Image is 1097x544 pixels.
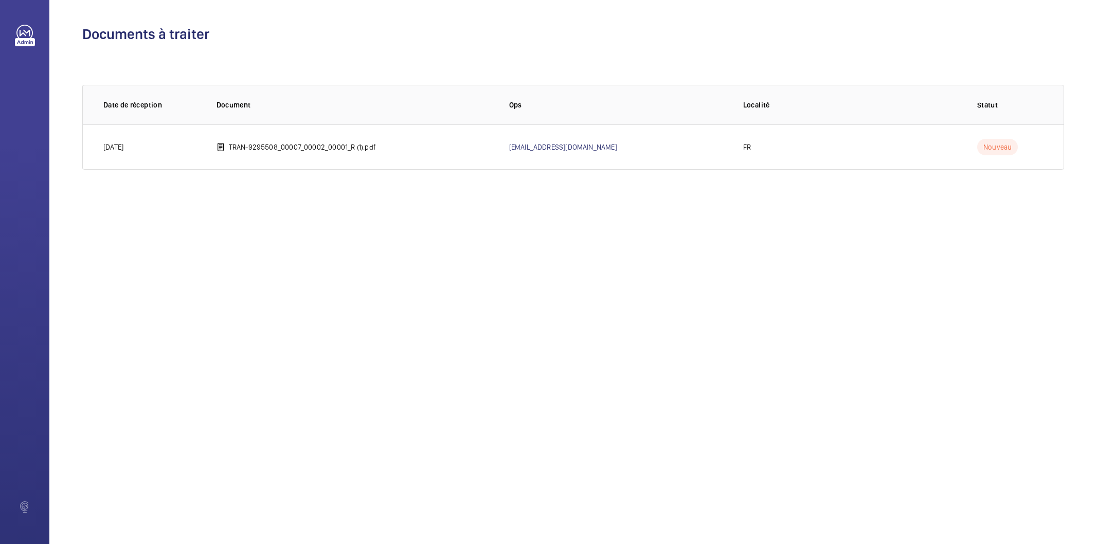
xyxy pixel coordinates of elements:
p: Localité [743,100,961,110]
a: [EMAIL_ADDRESS][DOMAIN_NAME] [509,143,617,151]
p: Statut [977,100,1043,110]
p: Date de réception [103,100,200,110]
h1: Documents à traiter [82,25,1064,44]
p: TRAN-9295508_00007_00002_00001_R (1).pdf [229,142,376,152]
p: Document [217,100,493,110]
p: FR [743,142,751,152]
p: Ops [509,100,727,110]
p: [DATE] [103,142,123,152]
p: Nouveau [977,139,1018,155]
